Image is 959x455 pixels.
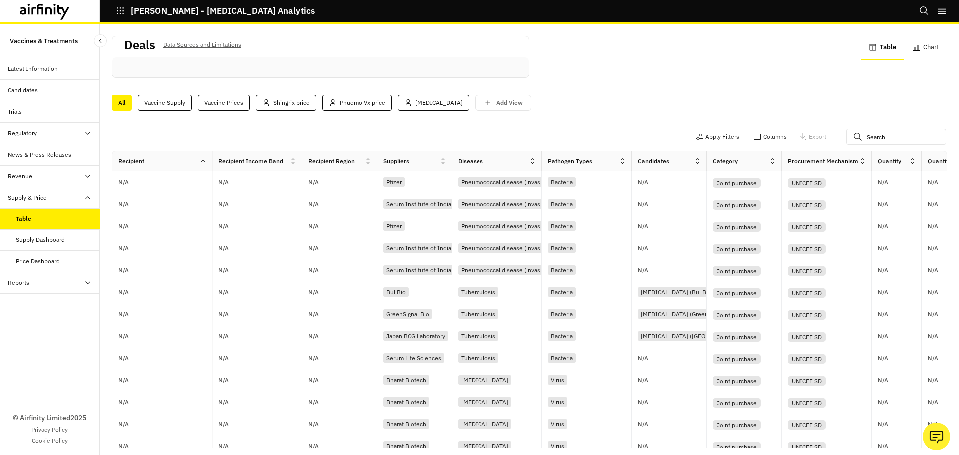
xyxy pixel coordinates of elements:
div: Tuberculosis [458,287,498,297]
div: Bharat Biotech [383,397,429,407]
div: Pneumococcal disease (invasive) [458,177,553,187]
div: Bacteria [548,221,576,231]
button: Columns [753,129,787,145]
button: [PERSON_NAME] - [MEDICAL_DATA] Analytics [116,2,315,19]
div: UNICEF SD [788,376,826,386]
div: Joint purchase [713,376,761,386]
div: Joint purchase [713,178,761,188]
p: N/A [308,267,319,273]
div: UNICEF SD [788,310,826,320]
div: Recipient [118,157,144,166]
div: Pneumococcal disease (invasive) [458,199,553,209]
p: Data Sources and Limitations [163,39,241,50]
p: N/A [118,201,129,207]
div: Serum Life Sciences [383,353,444,363]
p: N/A [118,311,129,317]
p: N/A [638,377,648,383]
p: N/A [928,377,938,383]
p: Add View [496,99,523,106]
h2: Deals [124,38,155,52]
div: Bacteria [548,243,576,253]
div: Quantity [878,157,901,166]
div: Table [16,214,31,223]
p: Vaccines & Treatments [10,32,78,50]
div: Vaccine Supply [138,95,192,111]
div: Virus [548,375,567,385]
div: Joint purchase [713,200,761,210]
p: N/A [878,333,888,339]
div: Joint purchase [713,310,761,320]
p: N/A [638,355,648,361]
div: [MEDICAL_DATA] (GreenSignal Bio) [638,309,740,319]
div: Price Dashboard [16,257,60,266]
div: UNICEF SD [788,420,826,430]
div: Pneumococcal disease (invasive) [458,221,553,231]
p: N/A [878,267,888,273]
div: UNICEF SD [788,222,826,232]
div: Category [713,157,738,166]
p: N/A [218,245,229,251]
p: N/A [118,333,129,339]
button: Close Sidebar [94,34,107,47]
div: Japan BCG Laboratory [383,331,448,341]
p: N/A [118,421,129,427]
div: Trials [8,107,22,116]
button: Table [861,36,904,60]
p: N/A [928,201,938,207]
p: N/A [118,223,129,229]
p: N/A [218,179,229,185]
p: N/A [308,355,319,361]
div: UNICEF SD [788,244,826,254]
a: Privacy Policy [31,425,68,434]
div: [MEDICAL_DATA] [458,441,511,451]
p: N/A [928,311,938,317]
p: N/A [638,201,648,207]
div: Recipient Region [308,157,355,166]
p: N/A [878,399,888,405]
div: [MEDICAL_DATA] [458,397,511,407]
div: Virus [548,441,567,451]
div: UNICEF SD [788,266,826,276]
div: Tuberculosis [458,331,498,341]
p: N/A [218,377,229,383]
div: News & Press Releases [8,150,71,159]
div: Pnuemo Vx price [322,95,392,111]
p: N/A [308,245,319,251]
p: N/A [928,267,938,273]
div: Pfizer [383,221,405,231]
p: N/A [218,311,229,317]
div: Joint purchase [713,266,761,276]
div: Recipient Income Band [218,157,283,166]
div: Joint purchase [713,288,761,298]
div: Pneumococcal disease (invasive) [458,265,553,275]
p: N/A [118,443,129,449]
div: Supply Dashboard [16,235,65,244]
p: N/A [308,201,319,207]
div: Joint purchase [713,332,761,342]
p: N/A [308,223,319,229]
div: Revenue [8,172,32,181]
p: N/A [878,179,888,185]
p: N/A [218,289,229,295]
div: Joint purchase [713,442,761,452]
p: N/A [118,399,129,405]
div: Diseases [458,157,483,166]
div: Vaccine Prices [198,95,250,111]
p: N/A [638,399,648,405]
p: N/A [878,421,888,427]
p: N/A [218,421,229,427]
div: Reports [8,278,29,287]
div: Serum Institute of India [383,199,454,209]
div: Joint purchase [713,244,761,254]
div: Virus [548,397,567,407]
div: Candidates [8,86,38,95]
div: UNICEF SD [788,354,826,364]
p: N/A [308,421,319,427]
p: N/A [928,223,938,229]
p: N/A [878,289,888,295]
div: Bacteria [548,331,576,341]
p: N/A [118,267,129,273]
p: N/A [118,245,129,251]
div: Latest Information [8,64,58,73]
p: N/A [638,223,648,229]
